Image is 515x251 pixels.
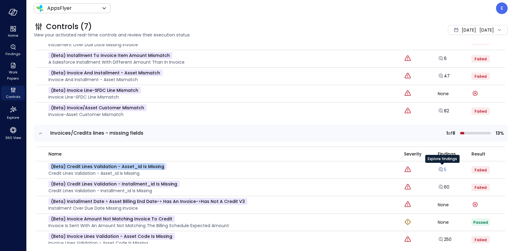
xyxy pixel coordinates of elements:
p: Credit lines Validation - Installment_id is missing [48,187,180,194]
div: Eleanor Yehudai [496,2,508,14]
div: Control run failed on: Aug 20, 2025 Error message: ction_links_3.dst_id` = t.internal_id)': (1054... [471,201,479,208]
a: Explore findings [438,109,449,115]
div: Critical [404,55,411,63]
div: Work Papers [1,61,25,82]
p: Invoice lines Validation - asset code is missing [48,240,175,246]
div: Findings [1,43,25,58]
span: View your activated real-time controls and review their execution status [34,32,357,38]
span: 13% [493,130,504,137]
p: (beta) Installment To Invoice Item Amount Mismatch [48,52,172,59]
div: Controls [1,86,25,100]
div: Critical [404,166,411,174]
span: Failed [475,167,487,173]
div: Control run failed on: Sep 1, 2025 Error message: 0:00' AND '2025-09-01 21:00:00'))': (1054, "Unk... [471,90,479,97]
div: Critical [404,236,411,244]
span: Failed [475,74,487,79]
div: None [438,203,471,207]
img: Icon [36,5,44,12]
span: 360 View [5,135,21,141]
div: None [438,92,471,96]
div: 360 View [1,125,25,141]
a: 6 [438,55,447,62]
span: Severity [404,151,422,157]
div: Critical [404,201,411,209]
div: Critical [404,72,411,80]
button: expand row [37,130,44,137]
p: Credit lines Validation - Asset_id is missing [48,170,167,177]
div: Critical [404,90,411,98]
div: Critical [404,107,411,115]
a: Explore findings [438,74,450,81]
span: Controls [6,94,21,100]
p: Invoice is sent with an amount not matching the billing schedule expected amount [48,222,229,229]
p: Invoice line-SFDC line Mismatch [48,94,141,100]
span: Work Papers [4,69,22,81]
p: (beta) Installment date > Asset billing end date-> has an invoice->has not a credit v3 [48,198,247,205]
a: Explore findings [438,168,446,174]
p: (beta) Credit lines Validation - Installment_id is missing [48,181,180,187]
p: (beta) Invoice line-SFDC line Mismatch [48,87,141,94]
p: (beta) Credit lines Validation - Asset_id is missing [48,163,167,170]
a: 250 [438,236,452,242]
a: 5 [438,167,446,173]
span: Failed [475,237,487,242]
p: Instalment over due date missing invoice [48,205,247,212]
a: 60 [438,184,449,190]
p: E [501,5,503,12]
p: A Salesforce Installment with different amount than in invoice [48,59,185,66]
div: Explore [1,104,25,121]
p: Invoice and installment - asset mismatch [48,76,162,83]
div: Critical [404,183,411,191]
a: 82 [438,108,449,114]
a: 47 [438,73,450,79]
span: Result [471,151,485,157]
p: AppsFlyer [47,5,72,12]
div: Explore findings [425,155,460,163]
span: Controls (7) [46,22,92,32]
p: (beta) Invoice Amount not Matching Invoice to credit [48,215,175,222]
a: Explore findings [438,57,447,63]
span: Passed [473,220,488,225]
a: Explore findings [438,238,452,244]
p: Instalment over due date missing invoice [48,41,138,48]
div: Home [1,24,25,39]
span: Invoices/Credits lines - missing fields [50,129,143,137]
div: Warning [404,218,411,226]
p: Invoice-Asset Customer Mismatch [48,111,147,118]
p: (beta) Invoice lines Validation - asset code is missing [48,233,175,240]
span: Failed [475,109,487,114]
span: Failed [475,56,487,62]
span: 1 [446,130,448,137]
div: None [438,220,471,224]
span: Explore [7,114,19,121]
span: Findings [6,51,21,57]
p: (beta) Invoice and installment - asset mismatch [48,69,162,76]
p: (beta) Invoice/Asset Customer Mismatch [48,104,147,111]
span: name [48,151,62,157]
span: 8 [452,130,455,137]
span: Failed [475,185,487,190]
span: [DATE] [462,27,476,33]
span: Home [8,32,18,39]
span: of [448,130,452,137]
span: Findings [438,151,456,157]
a: Explore findings [438,185,449,192]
